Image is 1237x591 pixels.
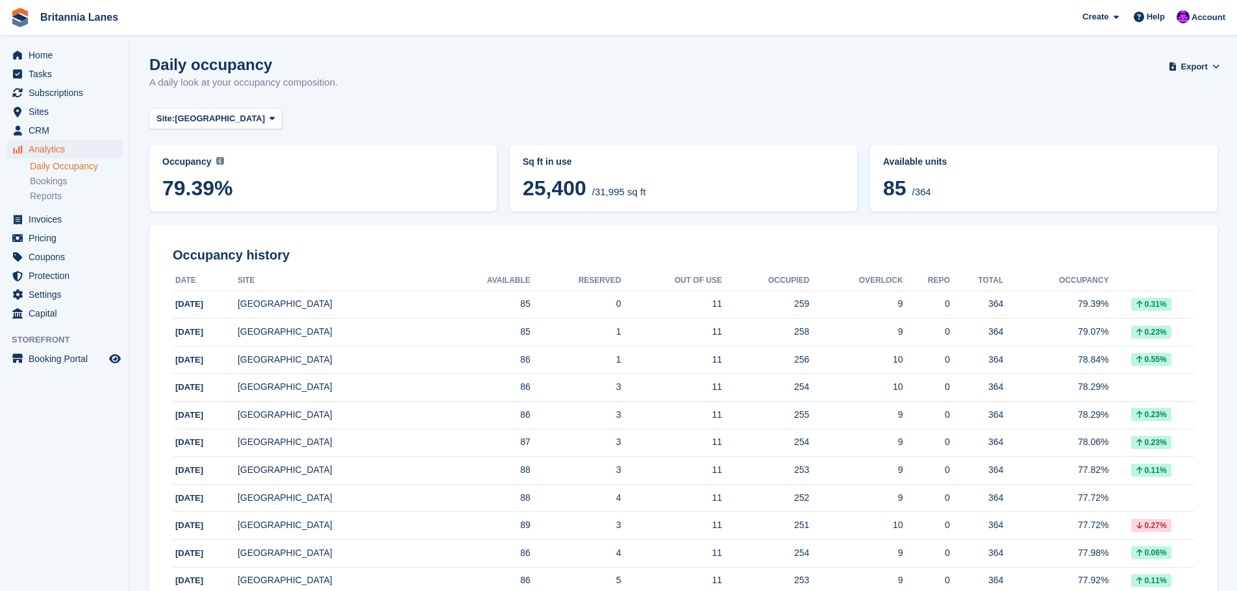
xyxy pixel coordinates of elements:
td: [GEOGRAPHIC_DATA] [238,429,438,457]
td: 1 [531,319,621,346]
div: 0 [903,463,950,477]
span: Capital [29,304,106,322]
span: Invoices [29,210,106,228]
span: 25,400 [523,176,586,200]
div: 0.27% [1131,519,1171,532]
td: 79.39% [1003,291,1108,319]
span: [DATE] [175,437,203,447]
a: menu [6,210,123,228]
td: 364 [950,429,1003,457]
span: Export [1181,60,1208,73]
span: Site: [156,112,175,125]
div: 0.23% [1131,436,1171,449]
div: 253 [722,463,809,477]
img: stora-icon-8386f47178a22dfd0bd8f6a31ec36ba5ce8667c1dd55bd0f319d3a0aa187defe.svg [10,8,30,27]
td: [GEOGRAPHIC_DATA] [238,374,438,402]
div: 252 [722,491,809,505]
p: A daily look at your occupancy composition. [149,75,338,90]
span: Available units [883,156,947,167]
td: 3 [531,512,621,540]
span: Settings [29,285,106,304]
td: 79.07% [1003,319,1108,346]
span: [DATE] [175,493,203,503]
abbr: Current breakdown of sq ft occupied [523,155,844,169]
span: Help [1147,10,1165,23]
td: 11 [621,346,722,374]
div: 0 [903,353,950,367]
td: [GEOGRAPHIC_DATA] [238,291,438,319]
td: 364 [950,457,1003,485]
td: 78.84% [1003,346,1108,374]
a: menu [6,121,123,139]
div: 0 [903,380,950,394]
span: [DATE] [175,575,203,585]
button: Export [1171,56,1218,77]
a: menu [6,103,123,121]
a: menu [6,84,123,102]
th: Reserved [531,271,621,291]
td: 364 [950,291,1003,319]
span: Protection [29,267,106,285]
td: 86 [438,540,531,568]
div: 0.23% [1131,408,1171,421]
td: 86 [438,374,531,402]
td: 86 [438,402,531,429]
a: Reports [30,190,123,202]
span: Tasks [29,65,106,83]
span: CRM [29,121,106,139]
span: Create [1082,10,1108,23]
a: menu [6,229,123,247]
td: 77.82% [1003,457,1108,485]
th: Repo [903,271,950,291]
span: [DATE] [175,382,203,392]
div: 251 [722,518,809,532]
td: [GEOGRAPHIC_DATA] [238,319,438,346]
span: [DATE] [175,410,203,420]
th: Out of Use [621,271,722,291]
a: Britannia Lanes [35,6,123,28]
div: 258 [722,325,809,339]
td: 11 [621,457,722,485]
a: Preview store [107,351,123,367]
td: 11 [621,429,722,457]
div: 0 [903,408,950,422]
td: 11 [621,484,722,512]
div: 253 [722,573,809,587]
span: Sq ft in use [523,156,571,167]
span: [DATE] [175,299,203,309]
td: [GEOGRAPHIC_DATA] [238,457,438,485]
td: 364 [950,374,1003,402]
td: 11 [621,540,722,568]
td: 77.72% [1003,512,1108,540]
th: Date [173,271,238,291]
td: 78.29% [1003,402,1108,429]
td: 3 [531,402,621,429]
th: Site [238,271,438,291]
abbr: Current percentage of sq ft occupied [162,155,484,169]
td: 364 [950,540,1003,568]
td: 1 [531,346,621,374]
td: [GEOGRAPHIC_DATA] [238,512,438,540]
a: Bookings [30,175,123,187]
img: icon-info-grey-7440780725fd019a000dd9b08b2336e03edf1995a4989e88bcd33f0948082b44.svg [216,157,224,165]
div: 0.31% [1131,298,1171,311]
div: 0 [903,297,950,311]
td: [GEOGRAPHIC_DATA] [238,402,438,429]
div: 0 [903,435,950,449]
div: 254 [722,546,809,560]
td: 11 [621,291,722,319]
a: menu [6,267,123,285]
th: Overlock [809,271,903,291]
td: 78.29% [1003,374,1108,402]
td: 4 [531,540,621,568]
td: 364 [950,402,1003,429]
button: Site: [GEOGRAPHIC_DATA] [149,108,282,130]
div: 256 [722,353,809,367]
td: 87 [438,429,531,457]
th: Occupied [722,271,809,291]
div: 0 [903,491,950,505]
td: 11 [621,374,722,402]
span: Occupancy [162,156,211,167]
span: Account [1192,11,1225,24]
td: 11 [621,319,722,346]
